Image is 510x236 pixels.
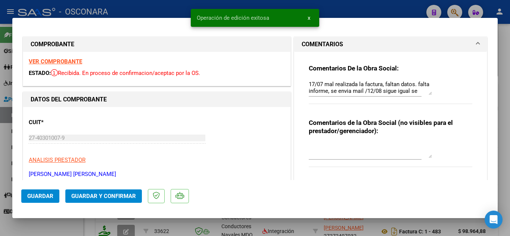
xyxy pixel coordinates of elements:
[309,119,453,135] strong: Comentarios de la Obra Social (no visibles para el prestador/gerenciador):
[302,11,316,25] button: x
[29,157,85,163] span: ANALISIS PRESTADOR
[485,211,503,229] div: Open Intercom Messenger
[65,189,142,203] button: Guardar y Confirmar
[71,193,136,199] span: Guardar y Confirmar
[309,64,399,72] strong: Comentarios De la Obra Social:
[308,15,310,21] span: x
[302,40,343,49] h1: COMENTARIOS
[29,170,285,179] p: [PERSON_NAME] [PERSON_NAME]
[29,58,82,65] a: VER COMPROBANTE
[27,193,53,199] span: Guardar
[31,96,107,103] strong: DATOS DEL COMPROBANTE
[197,14,269,22] span: Operación de edición exitosa
[51,70,200,76] span: Recibida. En proceso de confirmacion/aceptac por la OS.
[21,189,59,203] button: Guardar
[294,37,487,52] mat-expansion-panel-header: COMENTARIOS
[29,70,51,76] span: ESTADO:
[29,118,106,127] p: CUIT
[31,41,74,48] strong: COMPROBANTE
[294,52,487,187] div: COMENTARIOS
